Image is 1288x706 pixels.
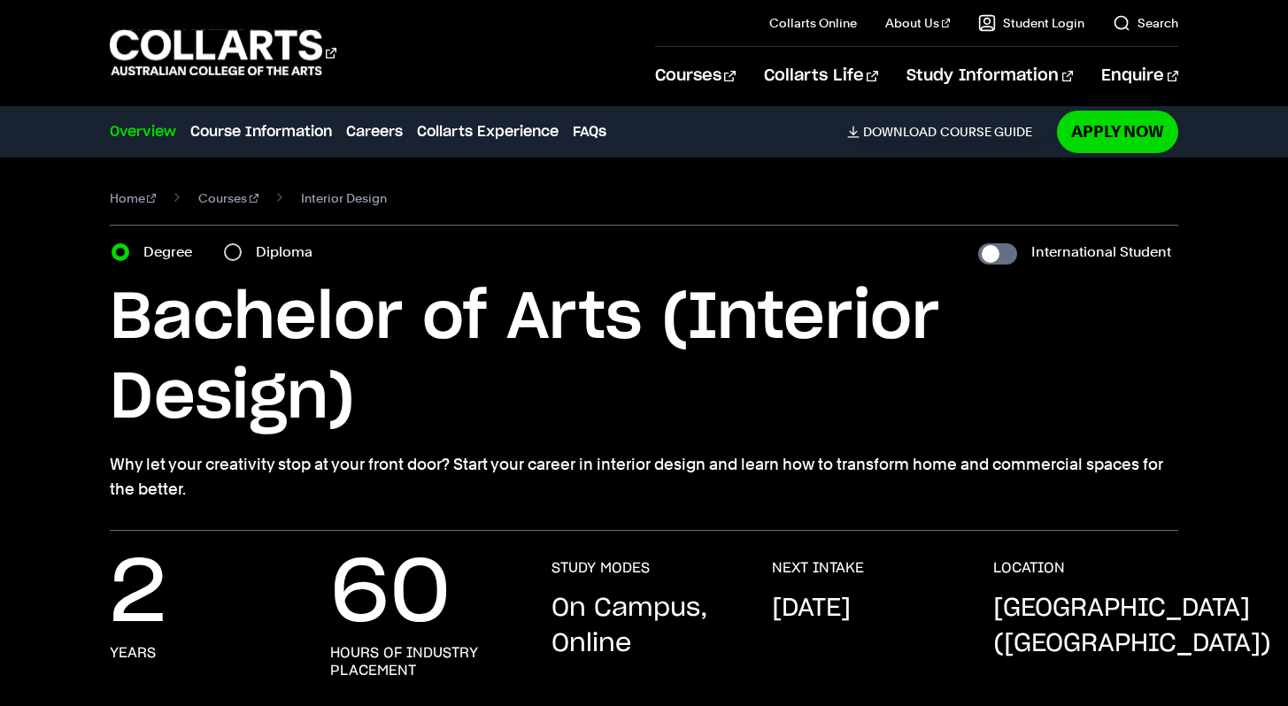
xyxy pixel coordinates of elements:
[256,240,323,265] label: Diploma
[190,121,332,142] a: Course Information
[993,559,1065,577] h3: LOCATION
[1057,111,1178,152] a: Apply Now
[551,591,737,662] p: On Campus, Online
[110,452,1179,502] p: Why let your creativity stop at your front door? Start your career in interior design and learn h...
[1031,240,1171,265] label: International Student
[769,14,857,32] a: Collarts Online
[110,186,157,211] a: Home
[417,121,559,142] a: Collarts Experience
[1113,14,1178,32] a: Search
[110,121,176,142] a: Overview
[551,559,650,577] h3: STUDY MODES
[764,47,878,105] a: Collarts Life
[847,124,1046,140] a: DownloadCourse Guide
[110,644,156,662] h3: years
[863,124,937,140] span: Download
[143,240,203,265] label: Degree
[330,644,516,679] h3: hours of industry placement
[573,121,606,142] a: FAQs
[301,186,387,211] span: Interior Design
[198,186,258,211] a: Courses
[110,279,1179,438] h1: Bachelor of Arts (Interior Design)
[110,559,166,630] p: 2
[772,559,864,577] h3: NEXT INTAKE
[346,121,403,142] a: Careers
[655,47,736,105] a: Courses
[1101,47,1178,105] a: Enquire
[772,591,851,626] p: [DATE]
[330,559,451,630] p: 60
[993,591,1271,662] p: [GEOGRAPHIC_DATA] ([GEOGRAPHIC_DATA])
[885,14,951,32] a: About Us
[978,14,1084,32] a: Student Login
[906,47,1073,105] a: Study Information
[110,27,336,78] div: Go to homepage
